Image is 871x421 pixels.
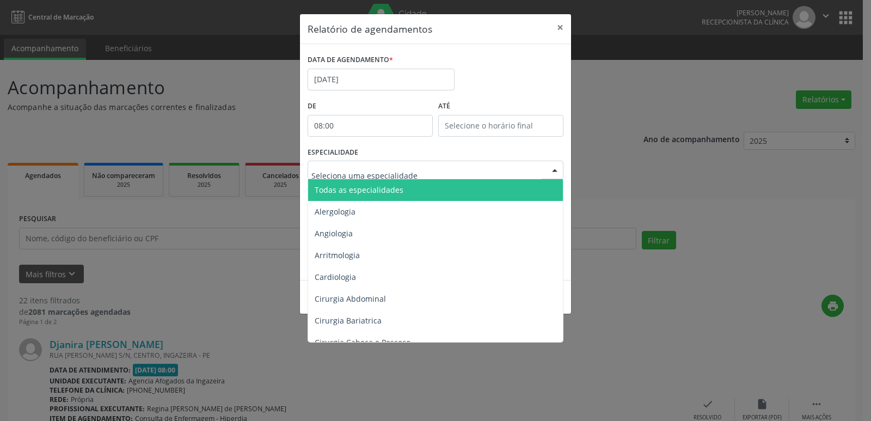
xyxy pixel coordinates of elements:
span: Cardiologia [315,272,356,282]
span: Cirurgia Cabeça e Pescoço [315,337,410,347]
span: Todas as especialidades [315,185,403,195]
button: Close [549,14,571,41]
input: Selecione uma data ou intervalo [308,69,455,90]
label: De [308,98,433,115]
label: DATA DE AGENDAMENTO [308,52,393,69]
span: Alergologia [315,206,355,217]
span: Cirurgia Abdominal [315,294,386,304]
input: Selecione o horário inicial [308,115,433,137]
span: Cirurgia Bariatrica [315,315,382,326]
span: Arritmologia [315,250,360,260]
h5: Relatório de agendamentos [308,22,432,36]
label: ATÉ [438,98,563,115]
label: ESPECIALIDADE [308,144,358,161]
input: Selecione o horário final [438,115,563,137]
input: Seleciona uma especialidade [311,164,541,186]
span: Angiologia [315,228,353,239]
